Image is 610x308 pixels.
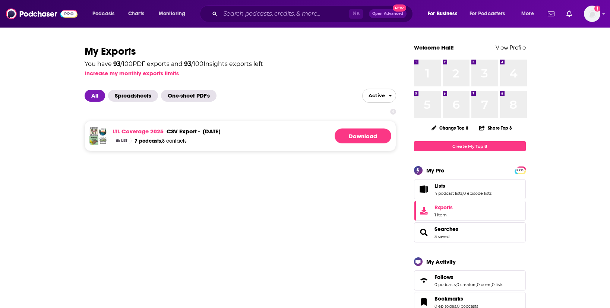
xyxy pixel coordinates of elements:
a: Searches [434,226,458,232]
span: 7 podcasts [135,138,161,144]
h1: My Exports [85,45,396,58]
div: My Pro [426,167,445,174]
img: Podchaser - Follow, Share and Rate Podcasts [6,7,78,21]
span: 93 [184,60,191,67]
span: Monitoring [159,9,185,19]
a: Follows [434,274,503,280]
div: [DATE] [203,128,221,135]
button: open menu [154,8,195,20]
span: csv [167,128,178,135]
a: Bookmarks [417,297,432,307]
span: Lists [414,179,526,199]
a: 0 episode lists [463,191,492,196]
a: 7 podcasts,8 contacts [135,138,187,144]
a: Welcome Hali! [414,44,454,51]
span: All [85,90,105,102]
span: ⌘ K [349,9,363,19]
a: Lists [417,184,432,194]
a: 0 creators [456,282,476,287]
a: PRO [516,167,525,173]
span: Podcasts [92,9,114,19]
span: , [456,282,456,287]
span: For Business [428,9,457,19]
button: Spreadsheets [108,90,161,102]
a: Lists [434,182,492,189]
a: 4 podcast lists [434,191,462,196]
button: One-sheet PDF's [161,90,219,102]
button: open menu [516,8,543,20]
a: 3 saved [434,234,449,239]
span: For Podcasters [470,9,505,19]
span: New [393,4,406,12]
button: Change Top 8 [427,123,473,133]
a: Searches [417,227,432,238]
button: open menu [87,8,124,20]
img: Nature's Archive [98,127,107,136]
span: Bookmarks [434,295,463,302]
button: Show profile menu [584,6,600,22]
div: Search podcasts, credits, & more... [207,5,420,22]
span: Spreadsheets [108,90,158,102]
button: Share Top 8 [479,121,512,135]
a: LTL Coverage 2025 [113,128,164,135]
a: Show notifications dropdown [563,7,575,20]
img: In Defense of Plants Podcast [89,127,98,136]
button: All [85,90,108,102]
a: 0 podcasts [434,282,456,287]
span: One-sheet PDF's [161,90,216,102]
a: View Profile [496,44,526,51]
span: Exports [417,206,432,216]
span: Exports [434,204,453,211]
span: Follows [434,274,453,280]
img: Bloom Box: Growing Deeper [98,136,107,145]
span: Follows [414,270,526,290]
span: , [491,282,492,287]
span: Open Advanced [372,12,403,16]
span: Searches [414,222,526,242]
a: Follows [417,275,432,286]
button: Open AdvancedNew [369,9,407,18]
div: My Activity [426,258,456,265]
span: Logged in as HSimon [584,6,600,22]
span: Lists [434,182,445,189]
input: Search podcasts, credits, & more... [220,8,349,20]
span: 93 [113,60,120,67]
button: open menu [362,89,396,103]
button: open menu [423,8,467,20]
div: You have / 100 PDF exports and / 100 Insights exports left [85,61,263,67]
span: More [521,9,534,19]
a: 0 users [477,282,491,287]
button: open menu [465,8,516,20]
a: 0 lists [492,282,503,287]
a: Bookmarks [434,295,478,302]
button: Increase my monthly exports limits [85,70,179,77]
svg: Add a profile image [594,6,600,12]
a: Charts [123,8,149,20]
span: PRO [516,168,525,173]
a: Create My Top 8 [414,141,526,151]
span: , [462,191,463,196]
a: Show notifications dropdown [545,7,557,20]
a: Exports [414,201,526,221]
span: , [476,282,477,287]
span: List [121,139,127,143]
span: 1 item [434,212,453,217]
a: Generating File [335,128,391,143]
div: export - [167,128,200,135]
span: Active [363,90,385,101]
span: Charts [128,9,144,19]
img: User Profile [584,6,600,22]
img: Backyard Ecology™ [89,136,98,145]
